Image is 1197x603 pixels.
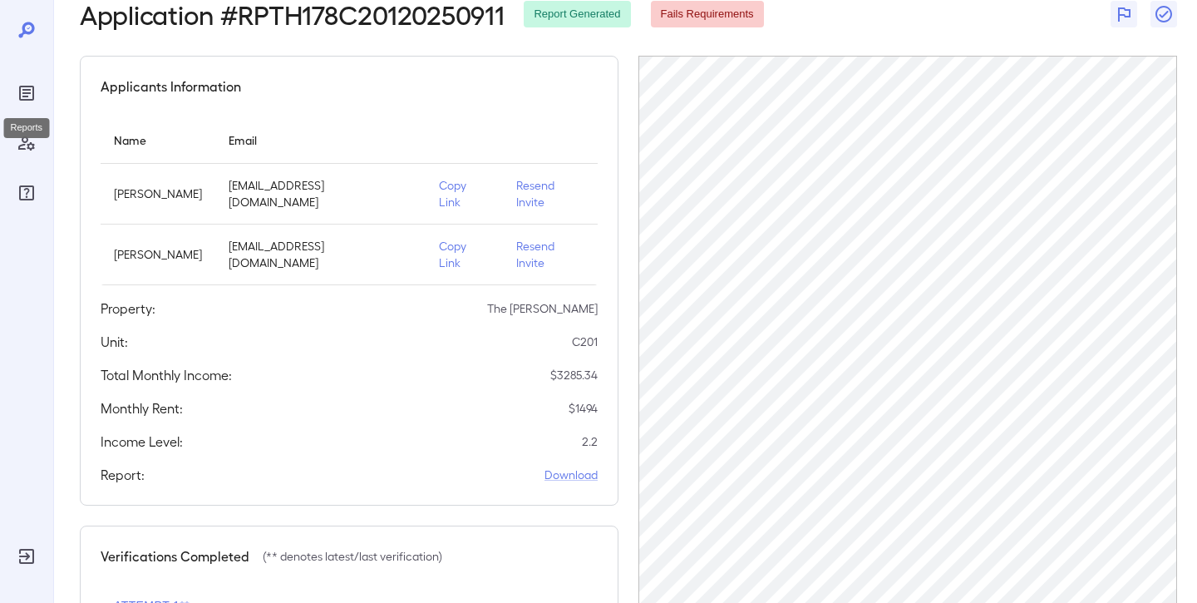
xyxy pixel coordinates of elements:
[4,118,50,138] div: Reports
[572,334,598,350] p: C201
[516,238,584,271] p: Resend Invite
[1150,1,1177,27] button: Close Report
[651,7,764,22] span: Fails Requirements
[263,548,442,565] p: (** denotes latest/last verification)
[439,177,490,210] p: Copy Link
[101,332,128,352] h5: Unit:
[569,400,598,417] p: $ 1494
[101,77,241,96] h5: Applicants Information
[101,365,232,385] h5: Total Monthly Income:
[215,116,426,164] th: Email
[13,543,40,570] div: Log Out
[550,367,598,383] p: $ 3285.34
[101,398,183,418] h5: Monthly Rent:
[582,433,598,450] p: 2.2
[101,465,145,485] h5: Report:
[101,432,183,452] h5: Income Level:
[524,7,630,22] span: Report Generated
[114,185,202,202] p: [PERSON_NAME]
[516,177,584,210] p: Resend Invite
[13,130,40,156] div: Manage Users
[487,300,598,317] p: The [PERSON_NAME]
[544,467,598,483] a: Download
[13,80,40,106] div: Reports
[101,116,598,285] table: simple table
[1111,1,1137,27] button: Flag Report
[101,546,249,566] h5: Verifications Completed
[229,238,412,271] p: [EMAIL_ADDRESS][DOMAIN_NAME]
[114,246,202,263] p: [PERSON_NAME]
[101,116,215,164] th: Name
[13,180,40,206] div: FAQ
[101,299,155,319] h5: Property:
[229,177,412,210] p: [EMAIL_ADDRESS][DOMAIN_NAME]
[439,238,490,271] p: Copy Link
